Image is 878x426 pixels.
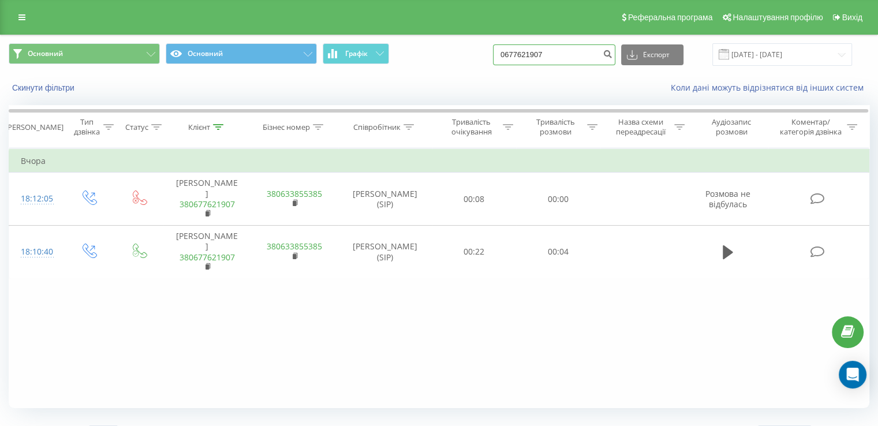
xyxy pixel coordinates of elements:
[671,82,869,93] a: Коли дані можуть відрізнятися вiд інших систем
[526,117,584,137] div: Тривалість розмови
[267,241,322,252] a: 380633855385
[338,226,432,279] td: [PERSON_NAME] (SIP)
[180,199,235,210] a: 380677621907
[323,43,389,64] button: Графік
[621,44,683,65] button: Експорт
[839,361,866,388] div: Open Intercom Messenger
[611,117,671,137] div: Назва схеми переадресації
[698,117,765,137] div: Аудіозапис розмови
[9,83,80,93] button: Скинути фільтри
[628,13,713,22] span: Реферальна програма
[432,226,516,279] td: 00:22
[493,44,615,65] input: Пошук за номером
[21,241,51,263] div: 18:10:40
[776,117,844,137] div: Коментар/категорія дзвінка
[9,150,869,173] td: Вчора
[73,117,100,137] div: Тип дзвінка
[163,226,251,279] td: [PERSON_NAME]
[263,122,310,132] div: Бізнес номер
[9,43,160,64] button: Основний
[345,50,368,58] span: Графік
[516,173,600,226] td: 00:00
[188,122,210,132] div: Клієнт
[267,188,322,199] a: 380633855385
[163,173,251,226] td: [PERSON_NAME]
[5,122,63,132] div: [PERSON_NAME]
[180,252,235,263] a: 380677621907
[516,226,600,279] td: 00:04
[443,117,500,137] div: Тривалість очікування
[21,188,51,210] div: 18:12:05
[842,13,862,22] span: Вихід
[166,43,317,64] button: Основний
[432,173,516,226] td: 00:08
[705,188,750,210] span: Розмова не відбулась
[28,49,63,58] span: Основний
[125,122,148,132] div: Статус
[733,13,823,22] span: Налаштування профілю
[338,173,432,226] td: [PERSON_NAME] (SIP)
[353,122,401,132] div: Співробітник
